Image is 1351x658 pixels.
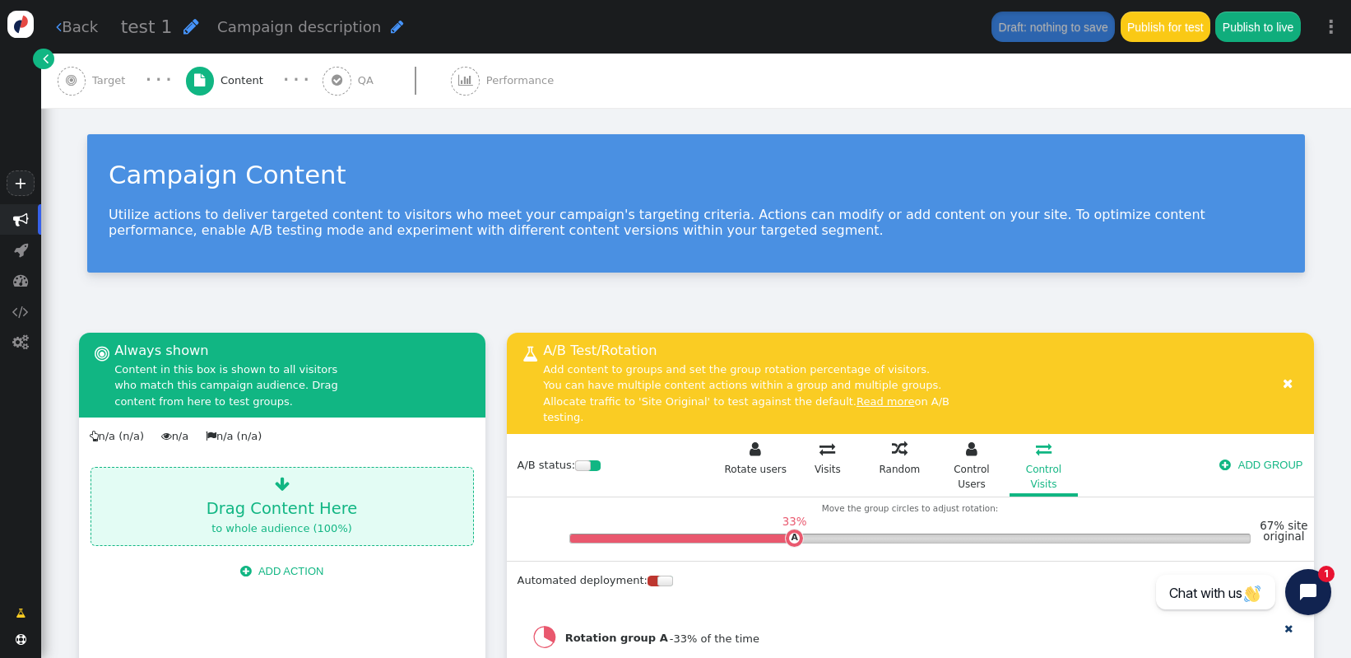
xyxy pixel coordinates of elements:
div: · · · [146,70,171,91]
span: Target [92,72,132,89]
a:  Target · · · [58,54,186,108]
span:  [522,341,543,366]
div: to whole audience (100%) [115,520,449,537]
span: n/a (n/a) [90,430,144,442]
a:  Random [866,436,934,497]
div: Random [867,462,931,477]
div: Visits [796,462,860,477]
span:  [819,441,835,457]
span: Rotation group A [564,629,670,647]
span:  [43,50,49,67]
button: Draft: nothing to save [991,12,1115,41]
div: · · · [283,70,309,91]
span:  [1284,623,1293,634]
div: 67% site original [1256,520,1312,543]
div: Content in this box is shown to all visitors who match this campaign audience. Drag content from ... [114,362,358,410]
span:  [275,476,290,492]
span:  [458,74,473,86]
span:  [16,605,26,622]
span:  [13,212,29,227]
a:  [5,600,36,628]
button:  [1272,369,1303,397]
span:  [1283,377,1293,390]
span:  [194,74,205,86]
a:  Rotate users [722,436,790,497]
span: n/a [161,430,189,442]
a: + [7,170,35,196]
span: A/B Test/Rotation [543,343,657,358]
a:  Control Visits [1010,436,1078,497]
button: ADD GROUP [1209,451,1313,479]
a:  Performance [451,54,588,108]
span: 33 [673,632,687,644]
div: Rotate users [723,462,787,477]
div: Campaign Content [109,156,1284,194]
span:  [240,565,251,577]
span:  [66,74,77,86]
span:  [391,19,404,35]
button: ADD ACTION [230,558,335,586]
span: QA [358,72,380,89]
span:  [12,334,29,350]
a:  [1284,621,1293,637]
button: Publish to live [1215,12,1300,41]
span:  [206,431,216,441]
span:  [16,634,26,645]
span:  [332,74,342,86]
div: Drag Content Here [91,468,473,545]
span: n/a (n/a) [206,430,262,442]
div: Move the group circles to adjust rotation: [560,502,1260,516]
span:  [56,19,62,35]
span: Performance [486,72,560,89]
span:  [750,441,761,457]
span:  [1036,441,1052,457]
span:  [183,17,199,35]
span:  [14,242,28,258]
a:  QA [323,54,451,108]
span:  [966,441,977,457]
a: ⋮ [1312,2,1351,51]
img: logo-icon.svg [7,11,35,38]
a:  Control Users [938,436,1006,497]
a: Read more [857,395,914,408]
div: - % of the time [528,621,1293,658]
span: Content [221,72,270,89]
span: Campaign description [217,18,381,35]
div: Control Visits [1012,462,1076,492]
span:  [12,304,29,320]
div: Automated deployment: [507,562,685,600]
div: 33% [778,516,811,527]
span:  [95,341,114,366]
a:  Visits [793,436,861,497]
button: Publish for test [1121,12,1210,41]
span:  [1219,459,1230,471]
a:  Content · · · [186,54,323,108]
a: Back [56,16,98,38]
span:  [13,273,29,288]
div: Add content to groups and set the group rotation percentage of visitors. You can have multiple co... [543,362,950,426]
div: A/B status: [507,457,612,474]
div: Control Users [940,462,1004,492]
span: test 1 [121,16,173,37]
span:  [161,431,172,441]
a:  [33,49,53,69]
span: Always shown [114,343,208,358]
td: A [789,533,800,544]
span:  [90,431,99,441]
p: Utilize actions to deliver targeted content to visitors who meet your campaign's targeting criter... [109,207,1284,238]
span:  [892,441,908,457]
